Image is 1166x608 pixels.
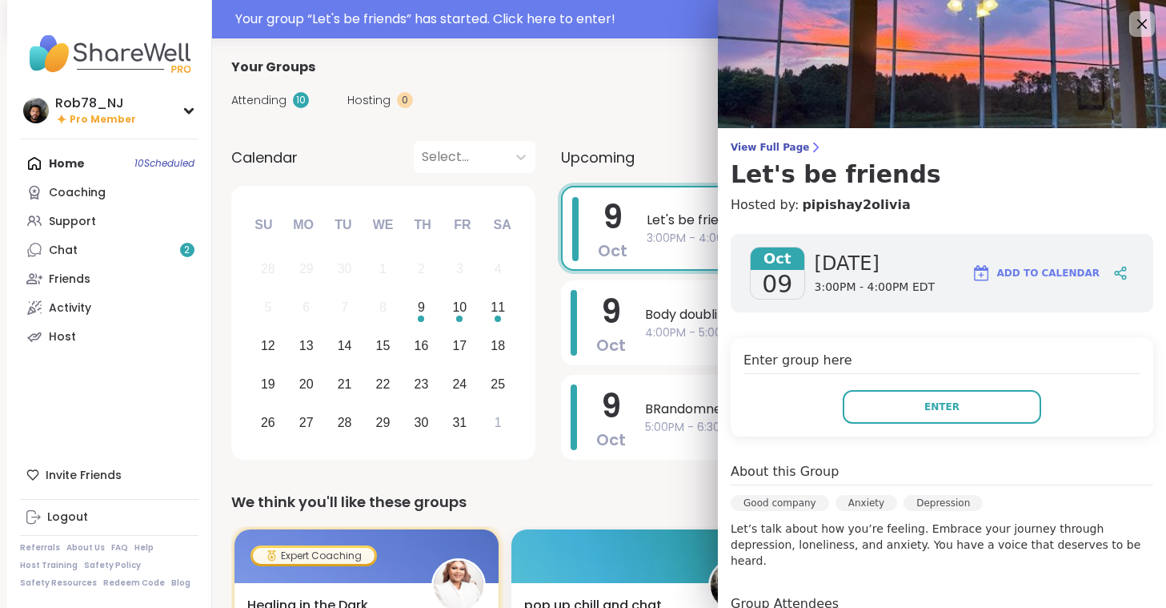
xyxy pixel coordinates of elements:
img: ShareWell Nav Logo [20,26,198,82]
div: Depression [904,495,983,511]
div: 31 [452,412,467,433]
div: Not available Monday, October 6th, 2025 [289,291,323,325]
div: Choose Tuesday, October 28th, 2025 [327,405,362,440]
div: Not available Friday, October 3rd, 2025 [443,252,477,287]
div: Sa [484,207,519,243]
div: Anxiety [835,495,897,511]
span: 3:00PM - 4:00PM EDT [815,280,936,296]
span: Attending [231,92,286,109]
div: Not available Tuesday, October 7th, 2025 [327,291,362,325]
div: We [365,207,400,243]
div: Choose Thursday, October 30th, 2025 [404,405,439,440]
div: Choose Wednesday, October 22nd, 2025 [366,367,400,401]
div: Mo [286,207,321,243]
h4: Enter group here [743,351,1140,374]
div: 14 [338,335,352,356]
div: Choose Thursday, October 16th, 2025 [404,329,439,364]
div: Choose Sunday, October 26th, 2025 [251,405,286,440]
div: Choose Monday, October 13th, 2025 [289,329,323,364]
div: 4 [495,258,502,280]
div: Choose Saturday, October 11th, 2025 [481,291,515,325]
div: 29 [376,412,391,433]
div: Activity [49,300,91,316]
div: Choose Saturday, November 1st, 2025 [481,405,515,440]
div: 8 [379,296,387,318]
span: 9 [603,195,623,240]
div: 1 [495,412,502,433]
div: Choose Saturday, October 18th, 2025 [481,329,515,364]
span: 4:00PM - 5:00PM EDT [645,324,1112,341]
a: Referrals [20,542,60,554]
div: month 2025-10 [249,250,517,441]
div: Not available Tuesday, September 30th, 2025 [327,252,362,287]
p: Let’s talk about how you’re feeling. Embrace your journey through depression, loneliness, and anx... [731,521,1153,569]
div: 29 [299,258,314,280]
span: 9 [601,384,621,429]
a: View Full PageLet's be friends [731,141,1153,189]
a: Support [20,207,198,236]
div: 0 [397,92,413,108]
span: Let's be friends [647,211,1110,230]
a: Logout [20,503,198,532]
a: pipishay2olivia [802,195,910,215]
div: Expert Coaching [253,548,375,564]
div: Host [49,329,76,345]
div: Logout [47,509,88,525]
div: Choose Tuesday, October 14th, 2025 [327,329,362,364]
div: 2 [418,258,425,280]
span: 5:00PM - 6:30PM EDT [645,419,1112,436]
h4: Hosted by: [731,195,1153,215]
a: Friends [20,264,198,293]
a: Chat2 [20,236,198,264]
div: 1 [379,258,387,280]
div: Not available Monday, September 29th, 2025 [289,252,323,287]
div: 10 [293,92,309,108]
h4: About this Group [731,462,839,481]
div: Your group “ Let's be friends ” has started. Click here to enter! [235,10,1150,29]
div: 22 [376,373,391,395]
span: Your Groups [231,58,315,77]
span: Pro Member [70,113,136,127]
div: 23 [415,373,429,395]
span: Oct [598,240,627,262]
div: 18 [491,335,505,356]
a: Coaching [20,178,198,207]
div: Choose Wednesday, October 15th, 2025 [366,329,400,364]
div: Not available Saturday, October 4th, 2025 [481,252,515,287]
span: [DATE] [815,251,936,276]
div: Choose Sunday, October 19th, 2025 [251,367,286,401]
span: 3:00PM - 4:00PM EDT [647,230,1110,247]
div: Fr [445,207,480,243]
div: Choose Saturday, October 25th, 2025 [481,367,515,401]
div: 30 [338,258,352,280]
div: Choose Friday, October 31st, 2025 [443,405,477,440]
div: Choose Friday, October 10th, 2025 [443,291,477,325]
div: 6 [303,296,310,318]
div: Not available Sunday, September 28th, 2025 [251,252,286,287]
div: 20 [299,373,314,395]
a: Safety Resources [20,578,97,589]
div: 9 [418,296,425,318]
img: Rob78_NJ [23,98,49,123]
div: Chat [49,243,78,259]
span: 9 [601,289,621,334]
span: Oct [751,248,804,270]
div: Not available Sunday, October 5th, 2025 [251,291,286,325]
span: Oct [596,429,626,451]
span: Calendar [231,147,298,168]
div: 16 [415,335,429,356]
span: Upcoming [561,147,635,168]
a: Blog [171,578,190,589]
div: Good company [731,495,829,511]
button: Enter [843,390,1041,424]
span: Add to Calendar [997,266,1100,280]
div: 13 [299,335,314,356]
div: Su [246,207,281,243]
img: ShareWell Logomark [972,264,991,283]
a: FAQ [111,542,128,554]
div: Choose Sunday, October 12th, 2025 [251,329,286,364]
h3: Let's be friends [731,160,1153,189]
div: Support [49,214,96,230]
div: Not available Thursday, October 2nd, 2025 [404,252,439,287]
a: Host [20,322,198,351]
